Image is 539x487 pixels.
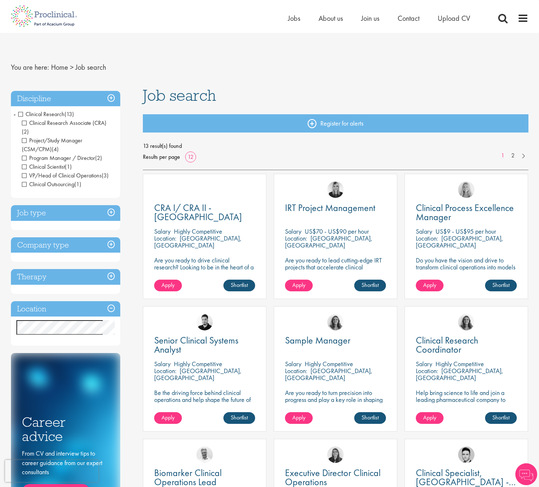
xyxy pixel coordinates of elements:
span: Program Manager / Director [22,154,95,162]
a: Sample Manager [285,336,386,345]
a: Register for alerts [143,114,528,133]
h3: Discipline [11,91,120,107]
p: Are you ready to drive clinical research? Looking to be in the heart of a company where precision... [154,257,255,284]
h3: Therapy [11,269,120,285]
h3: Career advice [22,415,109,443]
img: Anderson Maldonado [196,314,213,330]
span: Apply [292,281,305,289]
span: Project/Study Manager (CSM/CPM) [22,137,82,153]
img: Jackie Cerchio [458,314,474,330]
p: US$9 - US$95 per hour [436,227,496,235]
p: Help bring science to life and join a leading pharmaceutical company to play a key role in delive... [416,389,517,424]
span: You are here: [11,62,49,72]
span: Salary [416,360,432,368]
a: Apply [285,280,313,291]
p: Be the driving force behind clinical operations and help shape the future of pharma innovation. [154,389,255,410]
span: (4) [52,145,59,153]
a: Shortlist [223,412,255,424]
span: Clinical Scientist [22,163,72,170]
img: Connor Lynes [458,446,474,463]
span: Salary [154,227,171,235]
a: Apply [416,412,444,424]
span: Job search [75,62,106,72]
img: Janelle Jones [327,181,344,198]
span: (1) [65,163,72,170]
a: CRA I/ CRA II - [GEOGRAPHIC_DATA] [154,203,255,222]
a: Apply [154,280,182,291]
a: Contact [398,14,419,23]
span: (2) [22,128,29,135]
span: Jobs [288,14,300,23]
span: Apply [161,281,175,289]
p: Highly Competitive [436,360,484,368]
a: Shortlist [223,280,255,291]
a: Shortlist [354,280,386,291]
span: CRA I/ CRA II - [GEOGRAPHIC_DATA] [154,202,242,223]
a: Upload CV [438,14,470,23]
span: Salary [416,227,432,235]
span: About us [319,14,343,23]
a: Join us [361,14,379,23]
a: Clinical Research Coordinator [416,336,517,354]
span: Salary [285,360,301,368]
span: Location: [154,367,176,375]
img: Shannon Briggs [458,181,474,198]
span: Results per page [143,152,180,162]
span: - [13,108,16,119]
p: Do you have the vision and drive to transform clinical operations into models of excellence in a ... [416,257,517,284]
span: Apply [292,414,305,421]
a: Senior Clinical Systems Analyst [154,336,255,354]
a: Apply [154,412,182,424]
span: Location: [416,234,438,242]
span: Location: [416,367,438,375]
p: [GEOGRAPHIC_DATA], [GEOGRAPHIC_DATA] [154,234,242,249]
span: Location: [154,234,176,242]
p: [GEOGRAPHIC_DATA], [GEOGRAPHIC_DATA] [416,234,503,249]
p: US$70 - US$90 per hour [305,227,369,235]
span: Clinical Research [18,110,74,118]
img: Jackie Cerchio [327,314,344,330]
a: 2 [508,152,518,160]
span: 13 result(s) found [143,141,528,152]
span: Clinical Research Coordinator [416,334,478,356]
p: [GEOGRAPHIC_DATA], [GEOGRAPHIC_DATA] [285,367,372,382]
a: IRT Project Management [285,203,386,212]
span: (3) [102,172,109,179]
span: Apply [423,414,436,421]
span: (1) [74,180,81,188]
span: Job search [143,85,216,105]
h3: Location [11,301,120,317]
img: Chatbot [515,463,537,485]
a: Ciara Noble [327,446,344,463]
span: Location: [285,234,307,242]
span: Program Manager / Director [22,154,102,162]
span: (2) [95,154,102,162]
span: IRT Project Management [285,202,375,214]
a: Shortlist [485,280,517,291]
a: Apply [285,412,313,424]
span: Salary [285,227,301,235]
p: Are you ready to lead cutting-edge IRT projects that accelerate clinical breakthroughs in biotech? [285,257,386,277]
a: Biomarker Clinical Operations Lead [154,468,255,487]
span: VP/Head of Clinical Operations [22,172,109,179]
a: 12 [185,153,196,161]
span: Apply [161,414,175,421]
p: [GEOGRAPHIC_DATA], [GEOGRAPHIC_DATA] [416,367,503,382]
p: Highly Competitive [305,360,353,368]
p: [GEOGRAPHIC_DATA], [GEOGRAPHIC_DATA] [154,367,242,382]
p: Highly Competitive [174,227,222,235]
a: Apply [416,280,444,291]
span: Clinical Scientist [22,163,65,170]
img: Joshua Bye [196,446,213,463]
span: > [70,62,74,72]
